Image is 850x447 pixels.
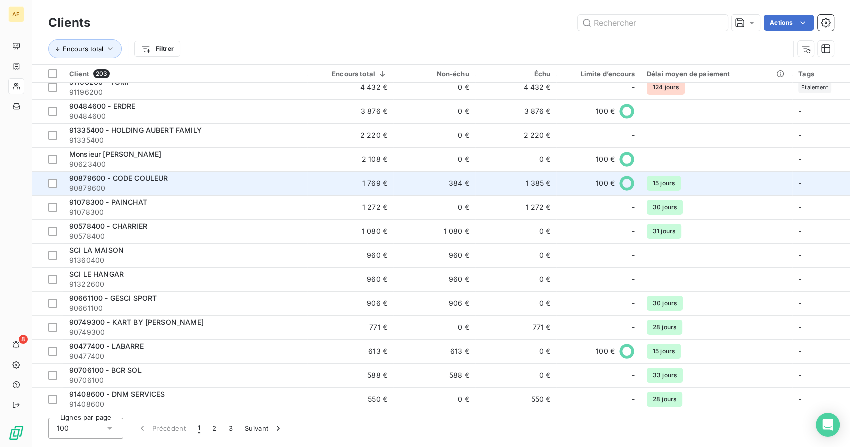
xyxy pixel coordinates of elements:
div: Encours total [313,70,387,78]
td: 960 € [393,267,475,291]
span: - [798,131,801,139]
td: 960 € [393,243,475,267]
td: 4 432 € [475,75,557,99]
td: 960 € [307,267,393,291]
td: 771 € [307,315,393,339]
span: 91335400 - HOLDING AUBERT FAMILY [69,126,202,134]
span: - [798,203,801,211]
span: - [798,299,801,307]
span: 8 [19,335,28,344]
span: 90879600 - CODE COULEUR [69,174,168,182]
span: 28 jours [647,320,682,335]
span: - [632,250,635,260]
span: Client [69,70,89,78]
span: 91322600 [69,279,301,289]
span: 100 [57,423,69,433]
td: 0 € [393,147,475,171]
button: Encours total [48,39,122,58]
button: 2 [206,418,222,439]
span: 90578400 - CHARRIER [69,222,147,230]
span: 90706100 - BCR SOL [69,366,142,374]
td: 550 € [475,387,557,411]
td: 1 080 € [393,219,475,243]
td: 3 876 € [307,99,393,123]
span: - [632,130,635,140]
span: - [798,275,801,283]
td: 0 € [475,339,557,363]
span: 91196200 [69,87,301,97]
td: 1 080 € [307,219,393,243]
span: - [798,227,801,235]
span: - [798,179,801,187]
span: 28 jours [647,392,682,407]
span: 90578400 [69,231,301,241]
span: 91335400 [69,135,301,145]
img: Logo LeanPay [8,425,24,441]
span: 90477400 [69,351,301,361]
td: 0 € [393,195,475,219]
span: 30 jours [647,296,683,311]
span: - [798,347,801,355]
td: 0 € [393,99,475,123]
span: 100 € [596,346,615,356]
span: Encours total [63,45,103,53]
div: Tags [798,70,844,78]
td: 906 € [393,291,475,315]
td: 1 385 € [475,171,557,195]
span: - [632,202,635,212]
td: 2 220 € [475,123,557,147]
span: Etalement [801,84,828,90]
span: - [632,370,635,380]
td: 588 € [307,363,393,387]
span: 90484600 - ERDRE [69,102,135,110]
h3: Clients [48,14,90,32]
div: Open Intercom Messenger [816,413,840,437]
span: 100 € [596,154,615,164]
span: - [798,323,801,331]
span: 90749300 - KART BY [PERSON_NAME] [69,318,204,326]
button: Filtrer [134,41,180,57]
td: 550 € [307,387,393,411]
span: - [632,274,635,284]
td: 771 € [475,315,557,339]
td: 384 € [393,171,475,195]
span: 100 € [596,106,615,116]
span: 90879600 [69,183,301,193]
td: 0 € [393,387,475,411]
td: 2 108 € [307,147,393,171]
td: 1 769 € [307,171,393,195]
span: 90623400 [69,159,301,169]
td: 1 272 € [475,195,557,219]
td: 960 € [307,243,393,267]
button: 1 [192,418,206,439]
span: - [798,107,801,115]
td: 3 876 € [475,99,557,123]
button: 3 [223,418,239,439]
span: 31 jours [647,224,681,239]
span: 91078300 [69,207,301,217]
td: 906 € [307,291,393,315]
td: 4 432 € [307,75,393,99]
div: Limite d’encours [562,70,634,78]
span: 91078300 - PAINCHAT [69,198,147,206]
td: 0 € [393,315,475,339]
span: - [632,226,635,236]
span: - [798,251,801,259]
span: SCI LE HANGAR [69,270,124,278]
td: 2 220 € [307,123,393,147]
span: 90484600 [69,111,301,121]
span: Monsieur [PERSON_NAME] [69,150,161,158]
div: Non-échu [399,70,469,78]
td: 0 € [475,291,557,315]
span: 91408600 [69,399,301,409]
span: - [798,395,801,403]
td: 613 € [393,339,475,363]
span: 33 jours [647,368,683,383]
td: 613 € [307,339,393,363]
input: Rechercher [578,15,728,31]
div: Délai moyen de paiement [647,70,786,78]
span: 91408600 - DNM SERVICES [69,390,165,398]
div: AE [8,6,24,22]
button: Précédent [131,418,192,439]
td: 0 € [475,243,557,267]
